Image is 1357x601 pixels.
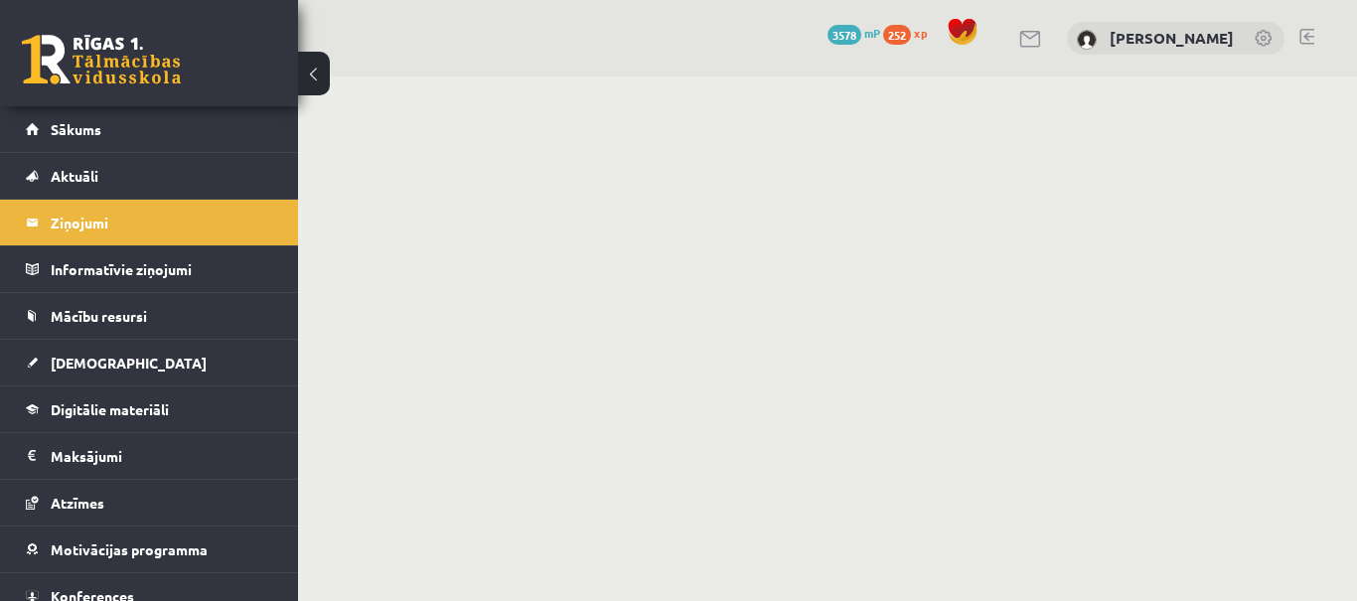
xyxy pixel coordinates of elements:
[26,106,273,152] a: Sākums
[883,25,911,45] span: 252
[26,480,273,526] a: Atzīmes
[26,433,273,479] a: Maksājumi
[51,307,147,325] span: Mācību resursi
[51,200,273,245] legend: Ziņojumi
[828,25,880,41] a: 3578 mP
[22,35,181,84] a: Rīgas 1. Tālmācības vidusskola
[51,494,104,512] span: Atzīmes
[51,167,98,185] span: Aktuāli
[26,153,273,199] a: Aktuāli
[1077,30,1097,50] img: Stīvens Kuzmenko
[828,25,861,45] span: 3578
[51,120,101,138] span: Sākums
[51,246,273,292] legend: Informatīvie ziņojumi
[51,433,273,479] legend: Maksājumi
[1110,28,1234,48] a: [PERSON_NAME]
[26,386,273,432] a: Digitālie materiāli
[26,340,273,385] a: [DEMOGRAPHIC_DATA]
[914,25,927,41] span: xp
[26,200,273,245] a: Ziņojumi
[883,25,937,41] a: 252 xp
[51,354,207,372] span: [DEMOGRAPHIC_DATA]
[51,400,169,418] span: Digitālie materiāli
[26,526,273,572] a: Motivācijas programma
[51,540,208,558] span: Motivācijas programma
[26,293,273,339] a: Mācību resursi
[26,246,273,292] a: Informatīvie ziņojumi
[864,25,880,41] span: mP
